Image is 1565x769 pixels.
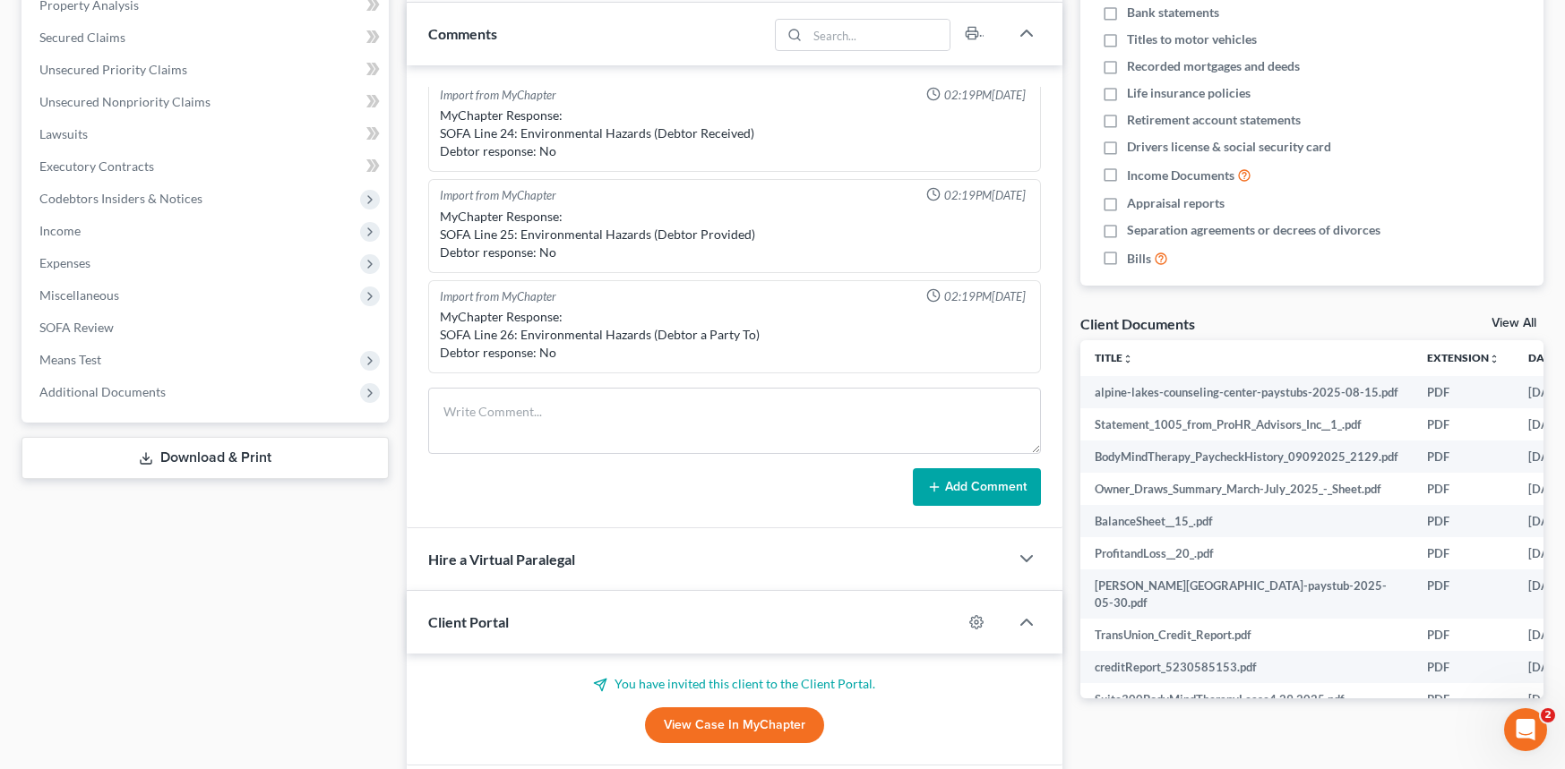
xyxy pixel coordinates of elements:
p: You have invited this client to the Client Portal. [428,675,1041,693]
span: Unsecured Priority Claims [39,62,187,77]
span: Unsecured Nonpriority Claims [39,94,211,109]
td: creditReport_5230585153.pdf [1080,651,1413,683]
a: Unsecured Priority Claims [25,54,389,86]
span: Titles to motor vehicles [1127,30,1257,48]
div: MyChapter Response: SOFA Line 25: Environmental Hazards (Debtor Provided) Debtor response: No [440,208,1029,261]
span: 02:19PM[DATE] [944,87,1026,104]
span: Miscellaneous [39,287,119,303]
a: Download & Print [21,437,389,479]
span: Client Portal [428,613,509,630]
span: Bank statements [1127,4,1219,21]
span: Comments [428,25,497,42]
div: Import from MyChapter [440,288,556,305]
span: Income [39,223,81,238]
td: PDF [1413,376,1514,408]
td: PDF [1413,473,1514,505]
span: SOFA Review [39,320,114,335]
span: Bills [1127,250,1151,268]
iframe: Intercom live chat [1504,708,1547,751]
div: MyChapter Response: SOFA Line 26: Environmental Hazards (Debtor a Party To) Debtor response: No [440,308,1029,362]
td: PDF [1413,683,1514,715]
span: Life insurance policies [1127,84,1251,102]
td: PDF [1413,408,1514,440]
span: Separation agreements or decrees of divorces [1127,221,1380,239]
i: unfold_more [1489,354,1500,364]
td: alpine-lakes-counseling-center-paystubs-2025-08-15.pdf [1080,376,1413,408]
input: Search... [807,20,950,50]
a: Extensionunfold_more [1427,351,1500,364]
span: Hire a Virtual Paralegal [428,551,575,568]
td: Owner_Draws_Summary_March-July_2025_-_Sheet.pdf [1080,473,1413,505]
td: TransUnion_Credit_Report.pdf [1080,619,1413,651]
td: ProfitandLoss__20_.pdf [1080,537,1413,569]
span: Lawsuits [39,126,88,141]
td: BalanceSheet__15_.pdf [1080,505,1413,537]
span: Additional Documents [39,384,166,399]
span: Drivers license & social security card [1127,138,1331,156]
div: Import from MyChapter [440,87,556,104]
span: Retirement account statements [1127,111,1301,129]
span: Codebtors Insiders & Notices [39,191,202,206]
a: Unsecured Nonpriority Claims [25,86,389,118]
span: Income Documents [1127,167,1234,184]
button: Add Comment [913,468,1041,506]
td: PDF [1413,569,1514,619]
td: PDF [1413,505,1514,537]
span: 02:19PM[DATE] [944,288,1026,305]
span: Recorded mortgages and deeds [1127,57,1300,75]
a: Secured Claims [25,21,389,54]
a: View Case in MyChapter [645,707,824,743]
span: 2 [1541,708,1555,722]
a: Titleunfold_more [1095,351,1133,364]
td: Suite300BodyMindTherapyLease4.29.2025.pdf [1080,683,1413,715]
i: unfold_more [1122,354,1133,364]
td: PDF [1413,619,1514,651]
div: Client Documents [1080,314,1195,333]
a: Executory Contracts [25,150,389,183]
a: SOFA Review [25,312,389,344]
td: BodyMindTherapy_PaycheckHistory_09092025_2129.pdf [1080,440,1413,473]
span: Secured Claims [39,30,125,45]
td: PDF [1413,651,1514,683]
div: Import from MyChapter [440,187,556,204]
span: Executory Contracts [39,158,154,174]
a: Lawsuits [25,118,389,150]
a: View All [1492,317,1536,329]
div: MyChapter Response: SOFA Line 24: Environmental Hazards (Debtor Received) Debtor response: No [440,107,1029,160]
span: Expenses [39,255,90,270]
td: PDF [1413,440,1514,473]
td: Statement_1005_from_ProHR_Advisors_Inc__1_.pdf [1080,408,1413,440]
td: PDF [1413,537,1514,569]
td: [PERSON_NAME][GEOGRAPHIC_DATA]-paystub-2025-05-30.pdf [1080,569,1413,619]
span: Means Test [39,352,101,367]
span: 02:19PM[DATE] [944,187,1026,204]
span: Appraisal reports [1127,194,1225,212]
